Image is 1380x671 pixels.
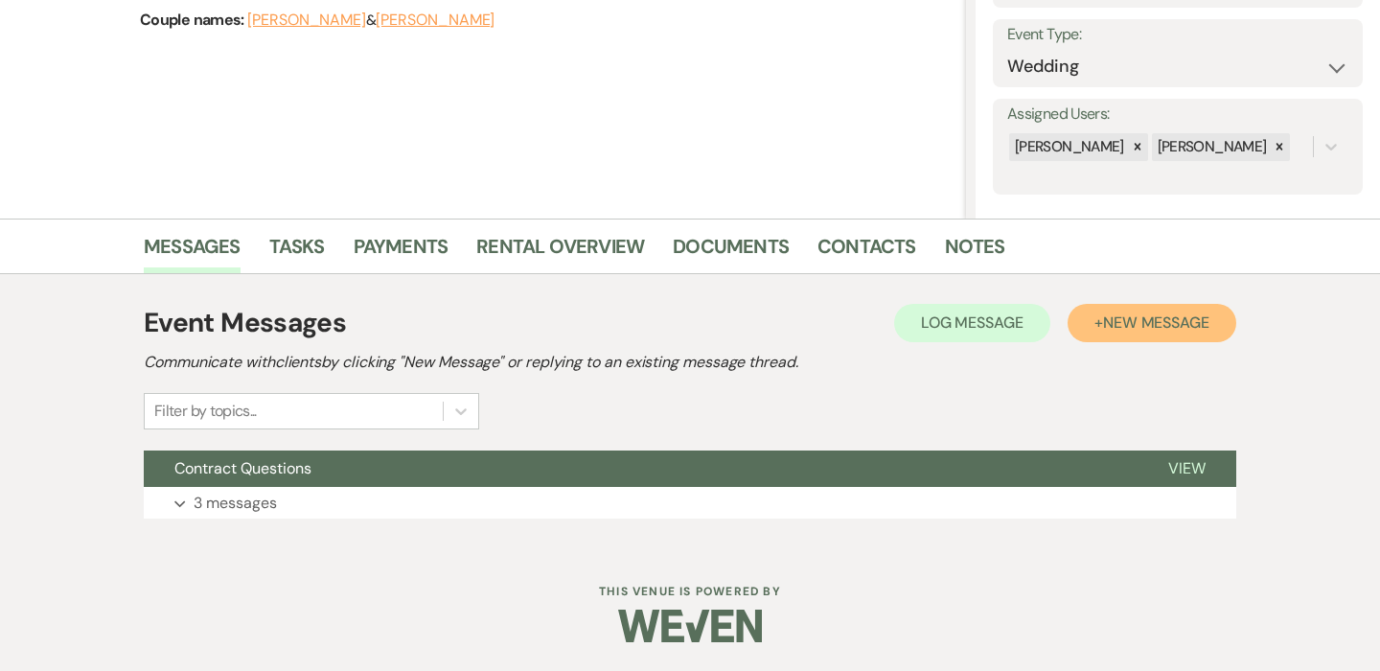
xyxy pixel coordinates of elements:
[144,231,241,273] a: Messages
[144,451,1138,487] button: Contract Questions
[1103,312,1209,333] span: New Message
[140,10,247,30] span: Couple names:
[269,231,325,273] a: Tasks
[1007,21,1348,49] label: Event Type:
[1138,451,1236,487] button: View
[1068,304,1236,342] button: +New Message
[618,592,762,659] img: Weven Logo
[174,458,311,478] span: Contract Questions
[194,491,277,516] p: 3 messages
[894,304,1050,342] button: Log Message
[1168,458,1206,478] span: View
[476,231,644,273] a: Rental Overview
[1009,133,1127,161] div: [PERSON_NAME]
[921,312,1023,333] span: Log Message
[1007,101,1348,128] label: Assigned Users:
[945,231,1005,273] a: Notes
[817,231,916,273] a: Contacts
[247,12,366,28] button: [PERSON_NAME]
[247,11,494,30] span: &
[144,351,1236,374] h2: Communicate with clients by clicking "New Message" or replying to an existing message thread.
[144,487,1236,520] button: 3 messages
[673,231,789,273] a: Documents
[354,231,448,273] a: Payments
[144,303,346,343] h1: Event Messages
[154,400,257,423] div: Filter by topics...
[1152,133,1270,161] div: [PERSON_NAME]
[376,12,494,28] button: [PERSON_NAME]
